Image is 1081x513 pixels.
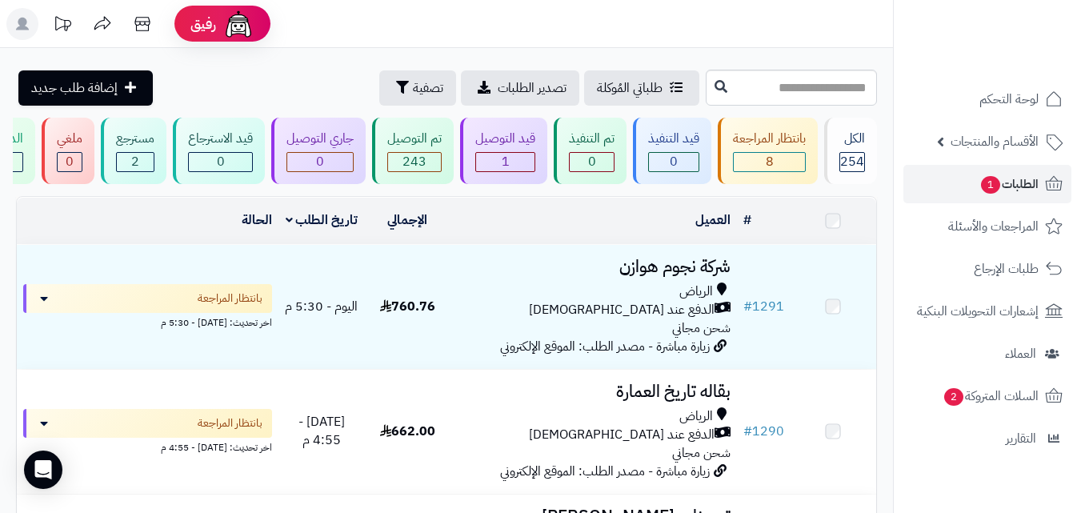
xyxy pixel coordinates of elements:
div: الكل [839,130,865,148]
span: 0 [588,152,596,171]
a: المراجعات والأسئلة [903,207,1071,246]
span: الأقسام والمنتجات [951,130,1039,153]
span: 0 [66,152,74,171]
a: العميل [695,210,731,230]
a: تم التوصيل 243 [369,118,457,184]
div: 2 [117,153,154,171]
span: تصدير الطلبات [498,78,567,98]
span: العملاء [1005,343,1036,365]
a: تحديثات المنصة [42,8,82,44]
div: 0 [58,153,82,171]
a: الحالة [242,210,272,230]
a: قيد الاسترجاع 0 [170,118,268,184]
div: 0 [570,153,614,171]
span: الرياض [679,407,713,426]
span: # [743,297,752,316]
a: العملاء [903,335,1071,373]
span: # [743,422,752,441]
span: 8 [766,152,774,171]
span: 0 [670,152,678,171]
a: ملغي 0 [38,118,98,184]
div: 0 [287,153,353,171]
span: 254 [840,152,864,171]
a: الإجمالي [387,210,427,230]
div: قيد التنفيذ [648,130,699,148]
span: إشعارات التحويلات البنكية [917,300,1039,323]
img: ai-face.png [222,8,254,40]
div: 0 [189,153,252,171]
span: إضافة طلب جديد [31,78,118,98]
div: قيد الاسترجاع [188,130,253,148]
span: الرياض [679,283,713,301]
div: ملغي [57,130,82,148]
span: السلات المتروكة [943,385,1039,407]
span: لوحة التحكم [979,88,1039,110]
div: 8 [734,153,805,171]
span: بانتظار المراجعة [198,291,262,307]
a: قيد التنفيذ 0 [630,118,715,184]
div: تم التنفيذ [569,130,615,148]
span: 2 [131,152,139,171]
span: [DATE] - 4:55 م [298,412,345,450]
div: 1 [476,153,534,171]
a: الطلبات1 [903,165,1071,203]
a: بانتظار المراجعة 8 [715,118,821,184]
span: التقارير [1006,427,1036,450]
span: 1 [502,152,510,171]
span: 662.00 [380,422,435,441]
h3: شركة نجوم هوازن [457,258,731,276]
a: الكل254 [821,118,880,184]
a: تصدير الطلبات [461,70,579,106]
span: شحن مجاني [672,443,731,463]
a: تم التنفيذ 0 [551,118,630,184]
div: Open Intercom Messenger [24,451,62,489]
div: بانتظار المراجعة [733,130,806,148]
a: قيد التوصيل 1 [457,118,551,184]
span: شحن مجاني [672,319,731,338]
a: # [743,210,751,230]
div: 0 [649,153,699,171]
a: التقارير [903,419,1071,458]
div: جاري التوصيل [286,130,354,148]
span: الطلبات [979,173,1039,195]
a: إضافة طلب جديد [18,70,153,106]
a: السلات المتروكة2 [903,377,1071,415]
span: زيارة مباشرة - مصدر الطلب: الموقع الإلكتروني [500,462,710,481]
span: الدفع عند [DEMOGRAPHIC_DATA] [529,426,715,444]
span: رفيق [190,14,216,34]
span: 760.76 [380,297,435,316]
div: تم التوصيل [387,130,442,148]
a: #1290 [743,422,784,441]
span: 1 [981,176,1000,194]
span: اليوم - 5:30 م [285,297,358,316]
span: طلبات الإرجاع [974,258,1039,280]
a: جاري التوصيل 0 [268,118,369,184]
h3: بقاله تاريخ العمارة [457,383,731,401]
a: طلبات الإرجاع [903,250,1071,288]
a: تاريخ الطلب [286,210,358,230]
span: 243 [402,152,426,171]
div: اخر تحديث: [DATE] - 5:30 م [23,313,272,330]
span: طلباتي المُوكلة [597,78,663,98]
span: زيارة مباشرة - مصدر الطلب: الموقع الإلكتروني [500,337,710,356]
span: 0 [217,152,225,171]
a: لوحة التحكم [903,80,1071,118]
span: تصفية [413,78,443,98]
span: 2 [944,388,963,406]
div: اخر تحديث: [DATE] - 4:55 م [23,438,272,455]
div: مسترجع [116,130,154,148]
a: طلباتي المُوكلة [584,70,699,106]
a: إشعارات التحويلات البنكية [903,292,1071,331]
div: قيد التوصيل [475,130,535,148]
a: مسترجع 2 [98,118,170,184]
span: بانتظار المراجعة [198,415,262,431]
span: 0 [316,152,324,171]
a: #1291 [743,297,784,316]
img: logo-2.png [972,42,1066,76]
div: 243 [388,153,441,171]
span: الدفع عند [DEMOGRAPHIC_DATA] [529,301,715,319]
button: تصفية [379,70,456,106]
span: المراجعات والأسئلة [948,215,1039,238]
